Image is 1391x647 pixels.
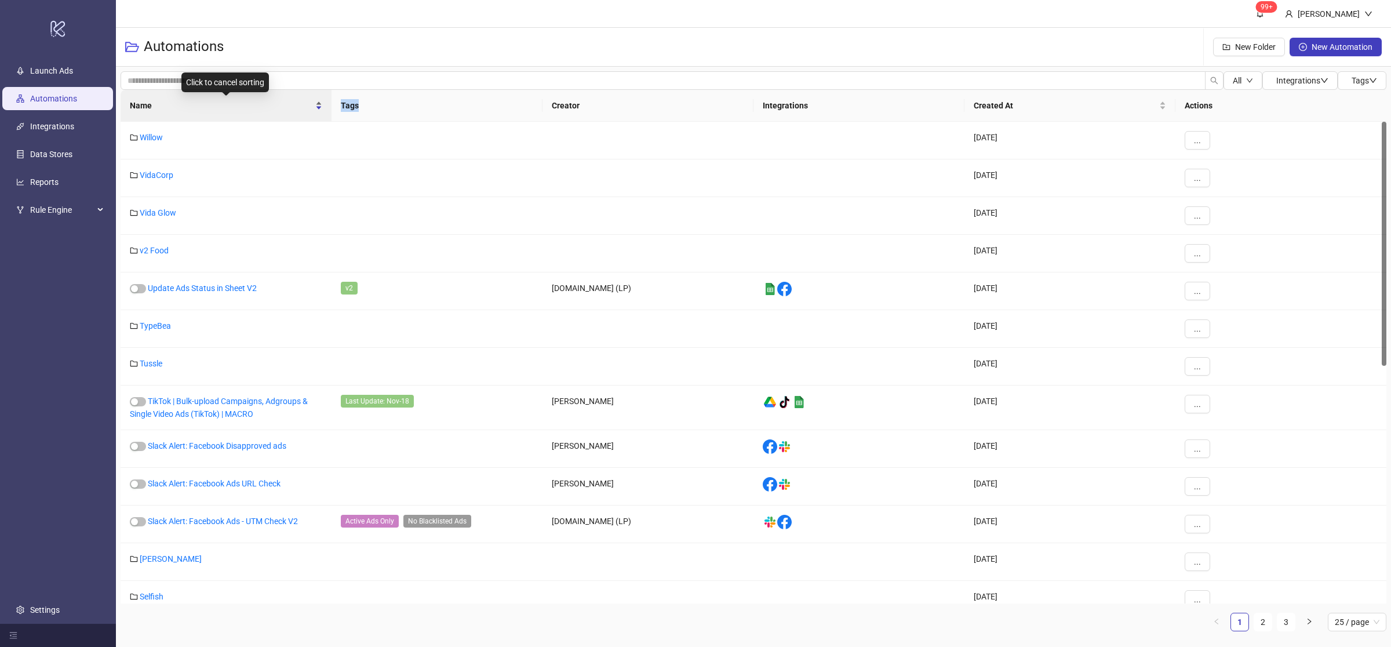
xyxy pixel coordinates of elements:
div: [PERSON_NAME] [1293,8,1364,20]
a: Integrations [30,122,74,131]
span: No Blacklisted Ads [403,515,471,528]
a: Selfish [140,592,163,601]
span: user [1285,10,1293,18]
div: [PERSON_NAME] [542,430,753,468]
th: Creator [542,90,753,122]
span: folder-open [125,40,139,54]
button: right [1300,613,1319,631]
span: down [1369,77,1377,85]
span: ... [1194,482,1201,491]
button: ... [1185,206,1210,225]
a: 1 [1231,613,1248,631]
span: ... [1194,324,1201,333]
div: [DATE] [964,159,1175,197]
a: Slack Alert: Facebook Ads URL Check [148,479,281,488]
a: [PERSON_NAME] [140,554,202,564]
span: ... [1194,136,1201,145]
div: [DATE] [964,235,1175,272]
div: [DATE] [964,310,1175,348]
a: VidaCorp [140,170,173,180]
button: ... [1185,169,1210,187]
a: Update Ads Status in Sheet V2 [148,283,257,293]
span: v2 [341,282,358,295]
span: New Automation [1312,42,1372,52]
div: [DATE] [964,122,1175,159]
span: ... [1194,211,1201,220]
li: Next Page [1300,613,1319,631]
span: right [1306,618,1313,625]
div: [DOMAIN_NAME] (LP) [542,272,753,310]
span: 25 / page [1335,613,1379,631]
button: New Folder [1213,38,1285,56]
button: ... [1185,395,1210,413]
div: [DATE] [964,386,1175,430]
a: Slack Alert: Facebook Disapproved ads [148,441,286,450]
li: 2 [1254,613,1272,631]
span: ... [1194,557,1201,566]
div: [PERSON_NAME] [542,468,753,506]
span: folder [130,555,138,563]
span: folder [130,246,138,255]
div: [DATE] [964,272,1175,310]
th: Created At [964,90,1175,122]
a: Data Stores [30,150,72,159]
span: down [1246,77,1253,84]
div: Page Size [1328,613,1386,631]
button: ... [1185,244,1210,263]
a: 3 [1277,613,1295,631]
span: fork [16,206,24,214]
a: TypeBea [140,321,171,330]
div: [DATE] [964,197,1175,235]
div: [DATE] [964,506,1175,543]
th: Integrations [753,90,964,122]
span: ... [1194,519,1201,529]
span: ... [1194,362,1201,371]
span: ... [1194,399,1201,409]
span: folder [130,171,138,179]
a: Vida Glow [140,208,176,217]
a: Slack Alert: Facebook Ads - UTM Check V2 [148,517,298,526]
span: left [1213,618,1220,625]
span: folder [130,593,138,601]
th: Tags [332,90,542,122]
button: New Automation [1290,38,1382,56]
a: Settings [30,605,60,615]
span: Active Ads Only [341,515,399,528]
span: ... [1194,249,1201,258]
span: folder-add [1222,43,1230,51]
span: Rule Engine [30,198,94,221]
span: New Folder [1235,42,1276,52]
span: Integrations [1276,76,1328,85]
button: Integrationsdown [1262,71,1338,90]
div: [DOMAIN_NAME] (LP) [542,506,753,543]
span: Tags [1352,76,1377,85]
button: left [1207,613,1226,631]
button: Tagsdown [1338,71,1386,90]
button: ... [1185,553,1210,571]
span: bell [1256,9,1264,17]
span: search [1210,77,1218,85]
span: All [1233,76,1241,85]
span: menu-fold [9,631,17,639]
button: ... [1185,319,1210,338]
button: ... [1185,131,1210,150]
button: ... [1185,515,1210,533]
button: ... [1185,439,1210,458]
a: Tussle [140,359,162,368]
div: Click to cancel sorting [181,72,269,92]
a: Automations [30,94,77,103]
li: Previous Page [1207,613,1226,631]
button: ... [1185,477,1210,496]
span: ... [1194,444,1201,453]
a: Reports [30,177,59,187]
button: Alldown [1224,71,1262,90]
span: down [1320,77,1328,85]
button: ... [1185,282,1210,300]
div: [PERSON_NAME] [542,386,753,430]
span: folder [130,322,138,330]
span: folder [130,209,138,217]
span: ... [1194,173,1201,183]
span: ... [1194,286,1201,296]
span: Last Update: Nov-18 [341,395,414,408]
